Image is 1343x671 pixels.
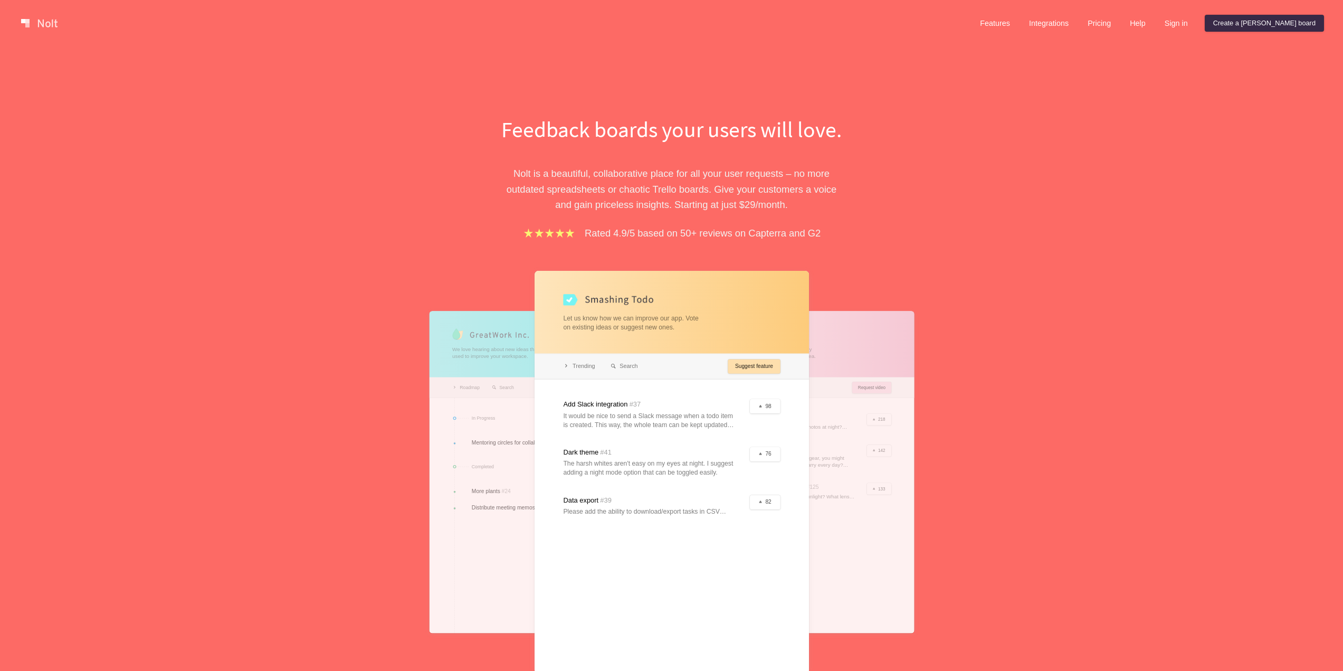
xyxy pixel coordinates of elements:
[585,225,821,241] p: Rated 4.9/5 based on 50+ reviews on Capterra and G2
[490,166,854,212] p: Nolt is a beautiful, collaborative place for all your user requests – no more outdated spreadshee...
[1156,15,1196,32] a: Sign in
[522,227,576,239] img: stars.b067e34983.png
[1021,15,1077,32] a: Integrations
[490,114,854,145] h1: Feedback boards your users will love.
[1079,15,1119,32] a: Pricing
[1205,15,1324,32] a: Create a [PERSON_NAME] board
[1121,15,1154,32] a: Help
[971,15,1018,32] a: Features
